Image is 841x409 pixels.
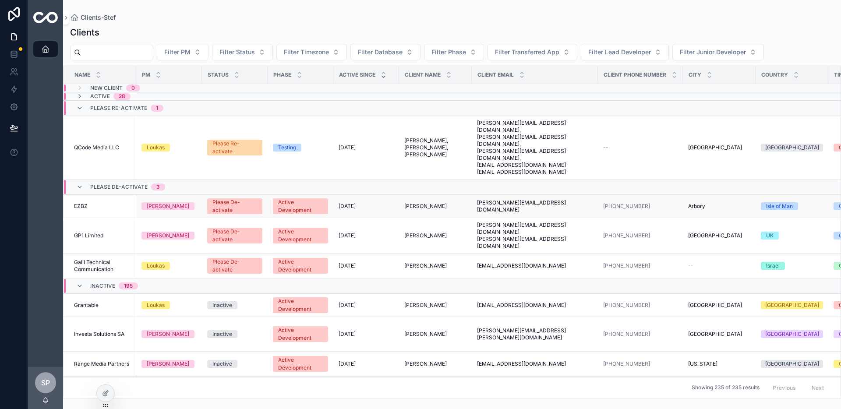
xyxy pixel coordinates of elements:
button: Select Button [276,44,347,60]
span: [DATE] [339,232,356,239]
a: [PHONE_NUMBER] [603,302,650,309]
a: [PERSON_NAME] [141,330,197,338]
img: App logo [33,12,58,23]
a: [PHONE_NUMBER] [603,203,650,210]
div: Active Development [278,356,323,372]
div: [GEOGRAPHIC_DATA] [765,301,819,309]
div: Active Development [278,228,323,243]
a: [PERSON_NAME] [141,202,197,210]
div: Inactive [212,360,232,368]
a: Active Development [273,356,328,372]
a: Inactive [207,301,262,309]
a: GP1 Limited [74,232,131,239]
a: Loukas [141,301,197,309]
div: 1 [156,105,158,112]
a: [DATE] [339,262,394,269]
span: Client Name [405,71,441,78]
a: [GEOGRAPHIC_DATA] [761,330,823,338]
div: [GEOGRAPHIC_DATA] [765,144,819,152]
span: [DATE] [339,331,356,338]
span: [GEOGRAPHIC_DATA] [688,302,742,309]
a: -- [688,262,750,269]
a: -- [603,144,678,151]
a: [PERSON_NAME][EMAIL_ADDRESS][DOMAIN_NAME] [477,199,593,213]
a: Please De-activate [207,198,262,214]
span: [PERSON_NAME] [404,203,447,210]
a: [EMAIL_ADDRESS][DOMAIN_NAME] [477,262,593,269]
a: [PERSON_NAME] [141,360,197,368]
a: [PHONE_NUMBER] [603,203,678,210]
button: Select Button [157,44,208,60]
a: [PERSON_NAME][EMAIL_ADDRESS][DOMAIN_NAME], [PERSON_NAME][EMAIL_ADDRESS][DOMAIN_NAME], [PERSON_NAM... [477,120,593,176]
a: Inactive [207,360,262,368]
span: [PERSON_NAME], [PERSON_NAME], [PERSON_NAME] [404,137,466,158]
span: Filter PM [164,48,191,56]
a: Arbory [688,203,750,210]
div: Inactive [212,301,232,309]
a: Inactive [207,330,262,338]
span: Filter Junior Developer [680,48,746,56]
span: Range Media Partners [74,360,129,367]
div: Please Re-activate [212,140,257,155]
a: [DATE] [339,302,394,309]
button: Select Button [424,44,484,60]
span: PM [142,71,150,78]
span: [DATE] [339,262,356,269]
a: [PERSON_NAME] [404,331,466,338]
span: [PERSON_NAME] [404,262,447,269]
a: [PHONE_NUMBER] [603,232,678,239]
div: [GEOGRAPHIC_DATA] [765,330,819,338]
span: Investa Solutions SA [74,331,124,338]
span: New Client [90,85,123,92]
a: Loukas [141,144,197,152]
button: Select Button [212,44,273,60]
a: [GEOGRAPHIC_DATA] [688,232,750,239]
div: Loukas [147,301,165,309]
a: [PERSON_NAME][EMAIL_ADDRESS][DOMAIN_NAME] [PERSON_NAME][EMAIL_ADDRESS][DOMAIN_NAME] [477,222,593,250]
span: [DATE] [339,203,356,210]
a: Loukas [141,262,197,270]
span: Please Re-activate [90,105,147,112]
a: Clients-Stef [70,13,116,22]
a: Testing [273,144,328,152]
div: [PERSON_NAME] [147,330,189,338]
a: [GEOGRAPHIC_DATA] [761,144,823,152]
div: Please De-activate [212,198,257,214]
a: [GEOGRAPHIC_DATA] [688,331,750,338]
span: SP [41,377,50,388]
div: scrollable content [28,35,63,68]
a: Isle of Man [761,202,823,210]
div: Active Development [278,297,323,313]
span: Filter Status [219,48,255,56]
div: Loukas [147,144,165,152]
button: Select Button [672,44,764,60]
a: [GEOGRAPHIC_DATA] [688,302,750,309]
div: Active Development [278,326,323,342]
div: Loukas [147,262,165,270]
a: [GEOGRAPHIC_DATA] [761,301,823,309]
span: Filter Lead Developer [588,48,651,56]
a: [PERSON_NAME] [404,203,466,210]
a: Investa Solutions SA [74,331,131,338]
a: Active Development [273,326,328,342]
a: [PERSON_NAME][EMAIL_ADDRESS][PERSON_NAME][DOMAIN_NAME] [477,327,593,341]
span: [DATE] [339,302,356,309]
span: [PERSON_NAME] [404,331,447,338]
a: [EMAIL_ADDRESS][DOMAIN_NAME] [477,302,593,309]
div: [PERSON_NAME] [147,232,189,240]
span: Status [208,71,229,78]
div: Israel [766,262,780,270]
a: Range Media Partners [74,360,131,367]
span: [DATE] [339,360,356,367]
span: GP1 Limited [74,232,103,239]
a: Galil Technical Communication [74,259,131,273]
a: QCode Media LLC [74,144,131,151]
span: [US_STATE] [688,360,717,367]
span: [GEOGRAPHIC_DATA] [688,331,742,338]
a: [PHONE_NUMBER] [603,331,678,338]
span: Name [74,71,90,78]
